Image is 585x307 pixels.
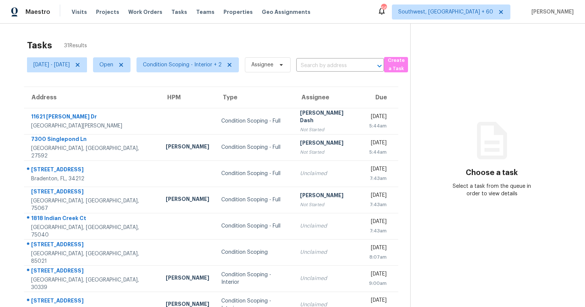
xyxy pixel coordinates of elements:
div: [PERSON_NAME] Dash [300,109,357,126]
div: 1818 Indian Creek Ct [31,214,154,224]
div: Not Started [300,126,357,133]
th: Assignee [294,87,363,108]
div: 5:44am [369,122,387,130]
th: Address [24,87,160,108]
div: 5:44am [369,148,387,156]
div: Unclaimed [300,275,357,282]
div: Condition Scoping - Full [221,117,288,125]
div: Condition Scoping - Interior [221,271,288,286]
span: Projects [96,8,119,16]
div: [GEOGRAPHIC_DATA], [GEOGRAPHIC_DATA], 30339 [31,276,154,291]
div: [STREET_ADDRESS] [31,297,154,306]
span: Open [99,61,113,69]
div: Condition Scoping [221,249,288,256]
div: 9:00am [369,280,387,287]
div: [DATE] [369,192,387,201]
div: Condition Scoping - Full [221,144,288,151]
div: Select a task from the queue in order to view details [451,183,532,198]
button: Open [374,61,385,71]
div: [PERSON_NAME] [166,195,209,205]
th: Due [363,87,398,108]
div: [DATE] [369,165,387,175]
span: Visits [72,8,87,16]
span: Teams [196,8,214,16]
div: [DATE] [369,270,387,280]
div: Unclaimed [300,170,357,177]
div: [DATE] [369,113,387,122]
div: 7300 Singlepond Ln [31,135,154,145]
span: Create a Task [388,56,404,73]
div: 666 [381,4,386,12]
th: HPM [160,87,215,108]
div: [DATE] [369,297,387,306]
div: Not Started [300,148,357,156]
div: [DATE] [369,139,387,148]
h2: Tasks [27,42,52,49]
div: [STREET_ADDRESS] [31,241,154,250]
div: 11621 [PERSON_NAME] Dr [31,113,154,122]
div: [GEOGRAPHIC_DATA], [GEOGRAPHIC_DATA], 27592 [31,145,154,160]
span: Southwest, [GEOGRAPHIC_DATA] + 60 [398,8,493,16]
div: [PERSON_NAME] [166,143,209,152]
div: Bradenton, FL, 34212 [31,175,154,183]
span: [PERSON_NAME] [528,8,574,16]
div: [PERSON_NAME] [300,139,357,148]
div: 7:43am [369,227,387,235]
span: Assignee [251,61,273,69]
div: [PERSON_NAME] [300,192,357,201]
div: [GEOGRAPHIC_DATA], [GEOGRAPHIC_DATA], 75067 [31,197,154,212]
div: Unclaimed [300,249,357,256]
span: Condition Scoping - Interior + 2 [143,61,222,69]
div: Condition Scoping - Full [221,196,288,204]
span: [DATE] - [DATE] [33,61,70,69]
span: 31 Results [64,42,87,49]
div: [GEOGRAPHIC_DATA], [GEOGRAPHIC_DATA], 85021 [31,250,154,265]
div: [STREET_ADDRESS] [31,166,154,175]
span: Geo Assignments [262,8,310,16]
th: Type [215,87,294,108]
div: [STREET_ADDRESS] [31,267,154,276]
div: 7:43am [369,201,387,208]
div: Not Started [300,201,357,208]
div: [GEOGRAPHIC_DATA], [GEOGRAPHIC_DATA], 75040 [31,224,154,239]
span: Work Orders [128,8,162,16]
input: Search by address [296,60,363,72]
div: Condition Scoping - Full [221,170,288,177]
span: Tasks [171,9,187,15]
div: [PERSON_NAME] [166,274,209,283]
h3: Choose a task [466,169,518,177]
div: Unclaimed [300,222,357,230]
div: [DATE] [369,244,387,253]
div: [DATE] [369,218,387,227]
button: Create a Task [384,57,408,72]
div: [GEOGRAPHIC_DATA][PERSON_NAME] [31,122,154,130]
div: Condition Scoping - Full [221,222,288,230]
span: Maestro [25,8,50,16]
div: [STREET_ADDRESS] [31,188,154,197]
div: 7:43am [369,175,387,182]
span: Properties [223,8,253,16]
div: 8:07am [369,253,387,261]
